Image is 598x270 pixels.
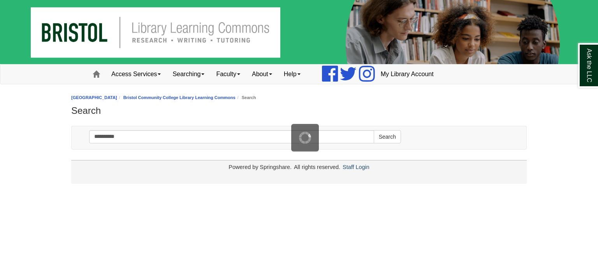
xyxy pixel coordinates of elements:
div: All rights reserved. [293,164,341,170]
a: Help [278,64,306,84]
a: Bristol Community College Library Learning Commons [123,95,236,100]
h1: Search [71,105,527,116]
a: About [246,64,278,84]
img: Working... [299,132,311,144]
a: Faculty [210,64,246,84]
a: Staff Login [343,164,369,170]
nav: breadcrumb [71,94,527,101]
a: My Library Account [375,64,440,84]
button: Search [374,130,401,143]
li: Search [236,94,256,101]
a: [GEOGRAPHIC_DATA] [71,95,117,100]
div: Powered by Springshare. [227,164,293,170]
a: Searching [167,64,210,84]
a: Access Services [106,64,167,84]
